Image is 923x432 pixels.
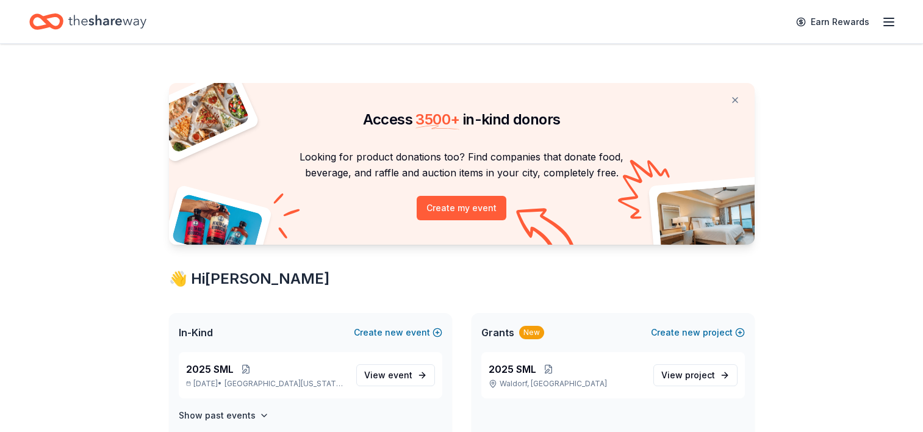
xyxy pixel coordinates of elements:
p: Looking for product donations too? Find companies that donate food, beverage, and raffle and auct... [184,149,740,181]
span: [GEOGRAPHIC_DATA][US_STATE], [GEOGRAPHIC_DATA] [224,379,346,389]
span: Access in-kind donors [363,110,561,128]
span: 2025 SML [489,362,536,376]
a: Earn Rewards [789,11,877,33]
p: [DATE] • [186,379,347,389]
div: 👋 Hi [PERSON_NAME] [169,269,755,289]
img: Pizza [155,76,250,154]
span: project [685,370,715,380]
button: Createnewproject [651,325,745,340]
img: Curvy arrow [516,208,577,254]
span: Grants [481,325,514,340]
span: event [388,370,412,380]
span: 3500 + [415,110,459,128]
a: Home [29,7,146,36]
p: Waldorf, [GEOGRAPHIC_DATA] [489,379,644,389]
span: In-Kind [179,325,213,340]
span: new [385,325,403,340]
span: new [682,325,700,340]
button: Create my event [417,196,506,220]
span: View [661,368,715,383]
a: View event [356,364,435,386]
button: Show past events [179,408,269,423]
span: View [364,368,412,383]
h4: Show past events [179,408,256,423]
a: View project [653,364,738,386]
button: Createnewevent [354,325,442,340]
span: 2025 SML [186,362,234,376]
div: New [519,326,544,339]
